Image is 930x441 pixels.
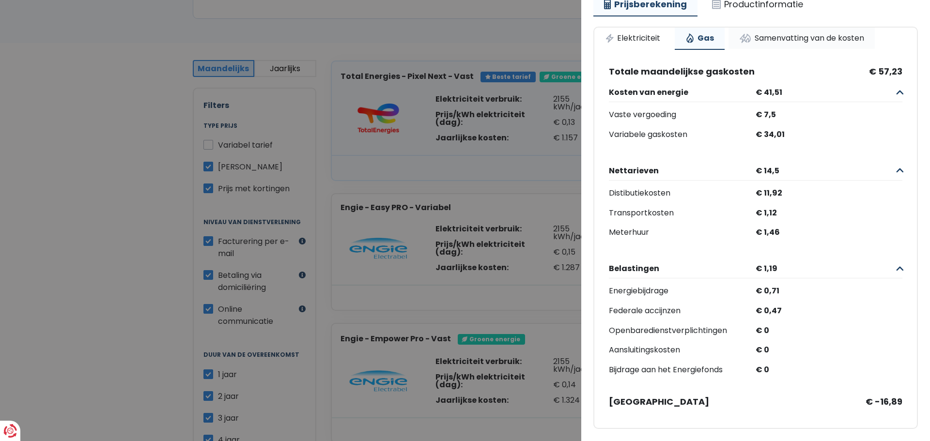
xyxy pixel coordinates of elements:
span: € -16,89 [866,396,902,407]
div: Distibutiekosten [609,186,756,200]
span: € 57,23 [869,66,902,77]
div: Openbaredienstverplichtingen [609,324,756,338]
div: € 0,71 [756,284,902,298]
a: Samenvatting van de kosten [728,28,875,49]
div: Energiebijdrage [609,284,756,298]
div: € 1,46 [756,226,902,240]
button: Nettarieven € 14,5 [609,161,902,181]
div: Transportkosten [609,206,756,220]
a: Gas [675,28,725,50]
div: € 0 [756,343,902,357]
div: Federale accijnzen [609,304,756,318]
div: Aansluitingskosten [609,343,756,357]
div: Variabele gaskosten [609,128,756,142]
span: € 14,5 [752,166,895,175]
div: € 34,01 [756,128,902,142]
div: Vaste vergoeding [609,108,756,122]
span: Nettarieven [609,166,752,175]
div: Meterhuur [609,226,756,240]
div: € 0,47 [756,304,902,318]
span: Totale maandelijkse gaskosten [609,66,755,77]
div: € 0 [756,324,902,338]
span: € 1,19 [752,264,895,273]
a: Elektriciteit [594,28,671,49]
div: € 0 [756,363,902,377]
span: [GEOGRAPHIC_DATA] [609,396,709,407]
div: € 11,92 [756,186,902,200]
div: € 1,12 [756,206,902,220]
span: Belastingen [609,264,752,273]
div: € 7,5 [756,108,902,122]
span: Kosten van energie [609,88,752,97]
div: Bijdrage aan het Energiefonds [609,363,756,377]
button: Belastingen € 1,19 [609,259,902,278]
button: Kosten van energie € 41,51 [609,83,902,102]
span: € 41,51 [752,88,895,97]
